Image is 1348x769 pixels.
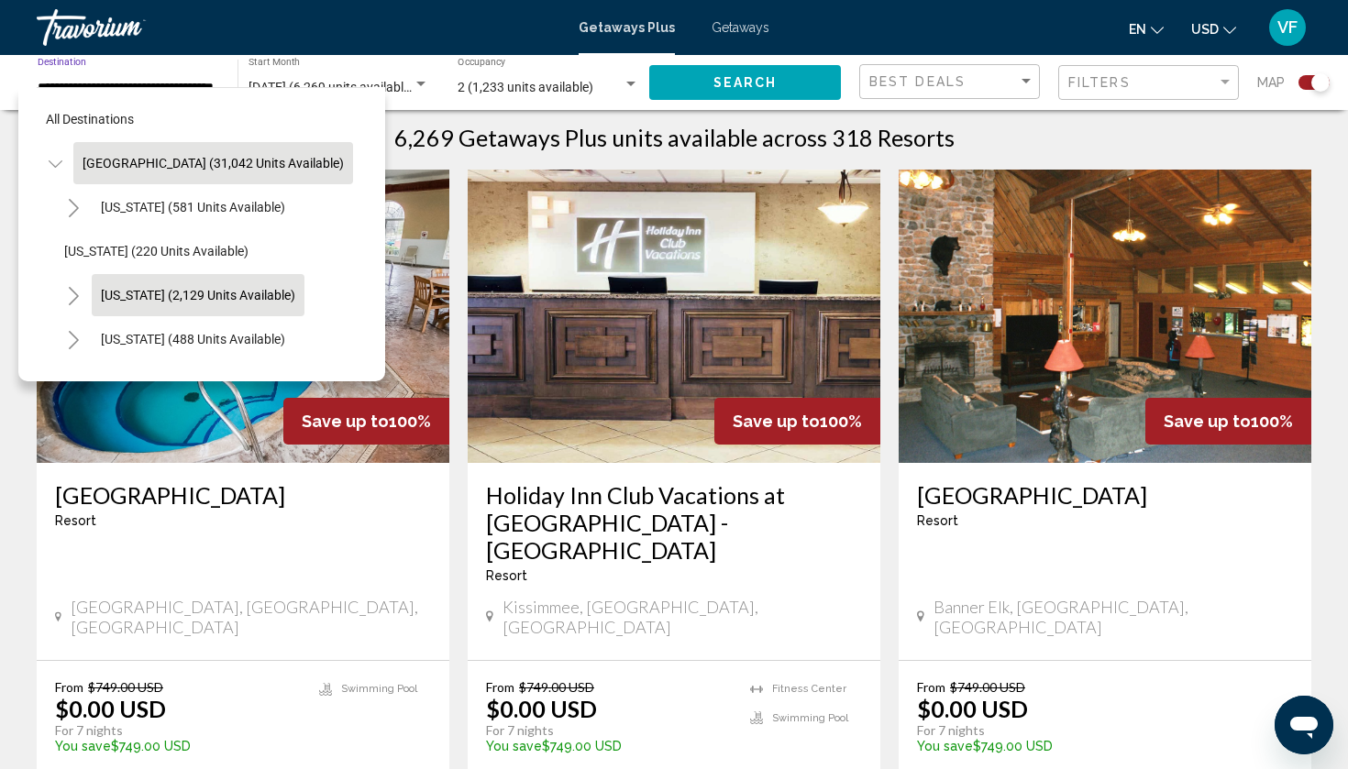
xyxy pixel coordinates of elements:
[55,321,92,357] button: Toggle Colorado (488 units available)
[101,200,285,214] span: [US_STATE] (581 units available)
[341,683,417,695] span: Swimming Pool
[869,74,1034,90] mat-select: Sort by
[486,568,527,583] span: Resort
[88,679,163,695] span: $749.00 USD
[46,112,134,126] span: All destinations
[1164,412,1251,431] span: Save up to
[101,288,295,302] span: [US_STATE] (2,129 units available)
[92,318,294,360] button: [US_STATE] (488 units available)
[55,189,92,225] button: Toggle Arizona (581 units available)
[917,513,958,528] span: Resort
[55,230,258,272] button: [US_STATE] (220 units available)
[55,481,431,509] a: [GEOGRAPHIC_DATA]
[934,597,1293,637] span: Banner Elk, [GEOGRAPHIC_DATA], [GEOGRAPHIC_DATA]
[394,124,955,151] h1: 6,269 Getaways Plus units available across 318 Resorts
[1068,75,1131,90] span: Filters
[917,481,1293,509] a: [GEOGRAPHIC_DATA]
[55,722,301,739] p: For 7 nights
[917,722,1275,739] p: For 7 nights
[1129,22,1146,37] span: en
[71,597,431,637] span: [GEOGRAPHIC_DATA], [GEOGRAPHIC_DATA], [GEOGRAPHIC_DATA]
[1264,8,1311,47] button: User Menu
[917,739,973,753] span: You save
[92,186,294,228] button: [US_STATE] (581 units available)
[917,679,945,695] span: From
[302,412,389,431] span: Save up to
[519,679,594,695] span: $749.00 USD
[1257,70,1285,95] span: Map
[55,513,96,528] span: Resort
[1191,16,1236,42] button: Change currency
[733,412,820,431] span: Save up to
[950,679,1025,695] span: $749.00 USD
[55,365,92,401] button: Toggle Florida (5,191 units available)
[37,145,73,181] button: Toggle United States (31,042 units available)
[1058,64,1239,102] button: Filter
[899,170,1311,463] img: 2608O01X.jpg
[458,80,593,94] span: 2 (1,233 units available)
[579,20,675,35] a: Getaways Plus
[1145,398,1311,445] div: 100%
[486,739,732,753] p: $749.00 USD
[92,362,304,404] button: [US_STATE] (5,191 units available)
[55,679,83,695] span: From
[1191,22,1219,37] span: USD
[83,156,344,170] span: [GEOGRAPHIC_DATA] (31,042 units available)
[55,695,166,722] p: $0.00 USD
[92,274,304,316] button: [US_STATE] (2,129 units available)
[486,695,597,722] p: $0.00 USD
[55,277,92,313] button: Toggle California (2,129 units available)
[1129,16,1164,42] button: Change language
[772,683,846,695] span: Fitness Center
[772,712,848,724] span: Swimming Pool
[917,739,1275,753] p: $749.00 USD
[713,76,778,91] span: Search
[64,244,249,258] span: [US_STATE] (220 units available)
[486,739,542,753] span: You save
[37,98,367,140] button: All destinations
[486,679,514,695] span: From
[649,65,841,99] button: Search
[712,20,769,35] a: Getaways
[486,481,862,564] a: Holiday Inn Club Vacations at [GEOGRAPHIC_DATA] - [GEOGRAPHIC_DATA]
[468,170,880,463] img: 0670O01X.jpg
[714,398,880,445] div: 100%
[37,9,560,46] a: Travorium
[55,739,111,753] span: You save
[1275,696,1333,754] iframe: Button to launch messaging window
[1277,18,1298,37] span: VF
[503,597,862,637] span: Kissimmee, [GEOGRAPHIC_DATA], [GEOGRAPHIC_DATA]
[917,695,1028,722] p: $0.00 USD
[101,332,285,346] span: [US_STATE] (488 units available)
[55,739,301,753] p: $749.00 USD
[73,142,353,184] button: [GEOGRAPHIC_DATA] (31,042 units available)
[486,722,732,739] p: For 7 nights
[869,74,966,89] span: Best Deals
[283,398,449,445] div: 100%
